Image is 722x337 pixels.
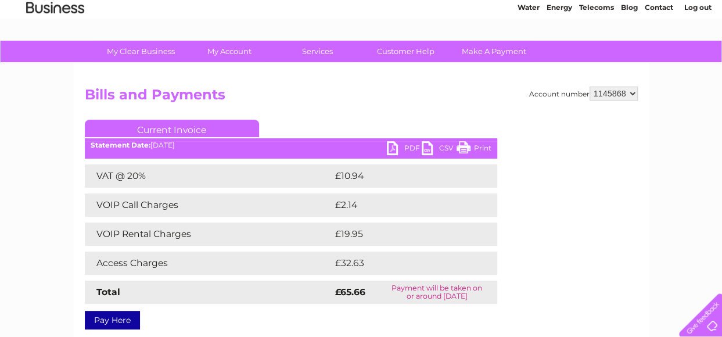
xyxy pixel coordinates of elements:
a: Energy [547,49,572,58]
td: Payment will be taken on or around [DATE] [377,281,497,304]
td: VAT @ 20% [85,164,332,188]
td: Access Charges [85,252,332,275]
div: [DATE] [85,141,497,149]
a: Water [518,49,540,58]
a: Make A Payment [446,41,542,62]
a: Current Invoice [85,120,259,137]
td: £32.63 [332,252,473,275]
h2: Bills and Payments [85,87,638,109]
a: 0333 014 3131 [503,6,583,20]
td: £2.14 [332,193,469,217]
div: Account number [529,87,638,101]
a: PDF [387,141,422,158]
a: My Clear Business [93,41,189,62]
a: Telecoms [579,49,614,58]
a: Blog [621,49,638,58]
strong: £65.66 [335,286,365,297]
a: Pay Here [85,311,140,329]
a: Print [457,141,491,158]
a: Services [270,41,365,62]
strong: Total [96,286,120,297]
td: VOIP Rental Charges [85,223,332,246]
td: £19.95 [332,223,473,246]
div: Clear Business is a trading name of Verastar Limited (registered in [GEOGRAPHIC_DATA] No. 3667643... [87,6,636,56]
a: Log out [684,49,711,58]
a: Contact [645,49,673,58]
a: My Account [181,41,277,62]
td: £10.94 [332,164,473,188]
a: CSV [422,141,457,158]
img: logo.png [26,30,85,66]
td: VOIP Call Charges [85,193,332,217]
a: Customer Help [358,41,454,62]
b: Statement Date: [91,141,150,149]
